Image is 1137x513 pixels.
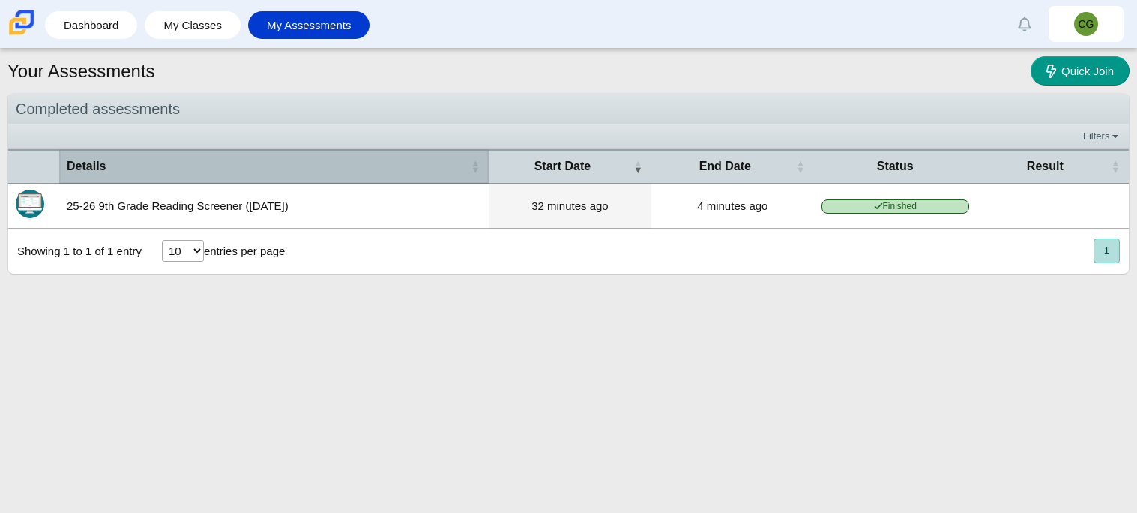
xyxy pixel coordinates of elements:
span: Status [877,160,914,172]
div: Showing 1 to 1 of 1 entry [8,229,142,274]
h1: Your Assessments [7,58,155,84]
label: entries per page [204,244,285,257]
span: End Date : Activate to sort [796,151,805,182]
div: Completed assessments [8,94,1129,124]
span: Finished [821,199,969,214]
a: Filters [1079,129,1125,144]
button: 1 [1094,238,1120,263]
img: Carmen School of Science & Technology [6,7,37,38]
a: Quick Join [1031,56,1130,85]
time: Aug 21, 2025 at 12:17 PM [697,199,767,212]
a: My Assessments [256,11,363,39]
td: 25-26 9th Grade Reading Screener ([DATE]) [59,184,489,229]
nav: pagination [1092,238,1120,263]
img: Itembank [16,190,44,218]
span: Quick Join [1061,64,1114,77]
a: Dashboard [52,11,130,39]
a: CG [1049,6,1124,42]
a: My Classes [152,11,233,39]
span: Start Date : Activate to remove sorting [633,151,642,182]
span: Details [67,160,106,172]
a: Alerts [1008,7,1041,40]
span: Start Date [534,160,591,172]
a: Carmen School of Science & Technology [6,28,37,40]
span: End Date [699,160,751,172]
span: CG [1079,19,1094,29]
span: Result [1027,160,1064,172]
span: Result : Activate to sort [1111,151,1120,182]
span: Details : Activate to sort [471,151,480,182]
time: Aug 21, 2025 at 11:49 AM [531,199,609,212]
